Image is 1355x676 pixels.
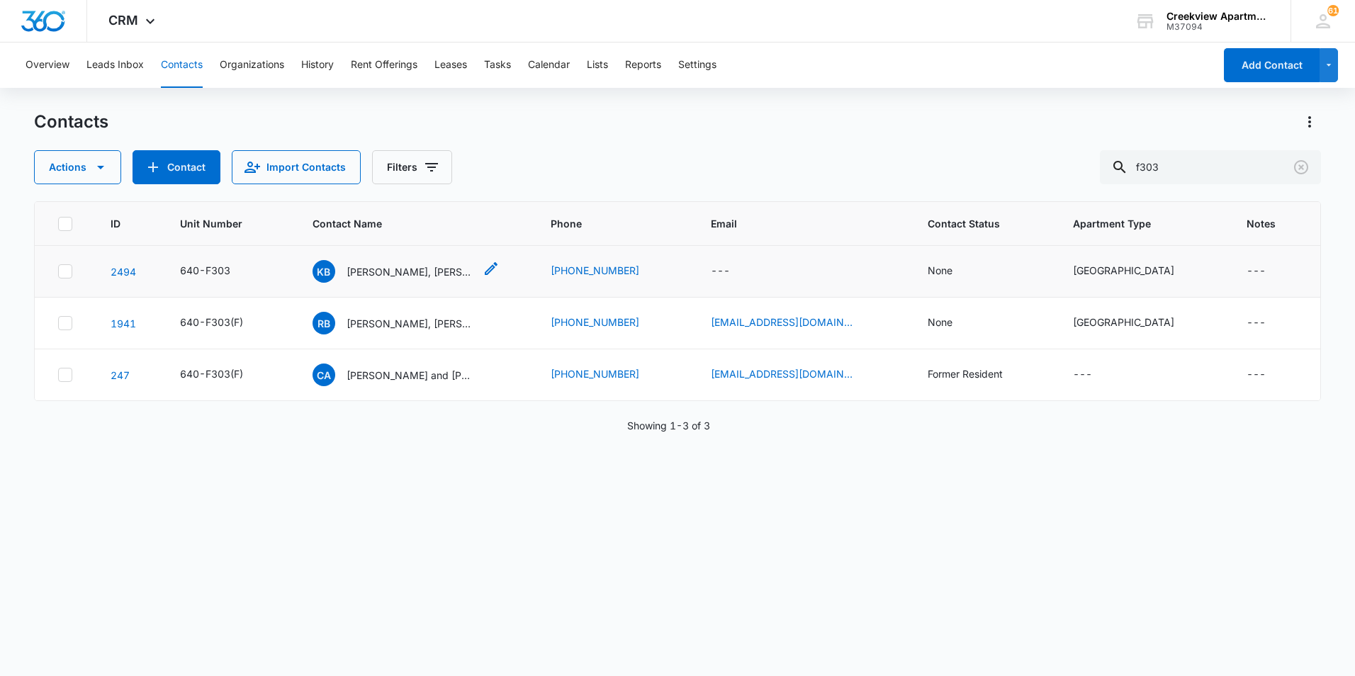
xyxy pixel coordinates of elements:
[347,368,474,383] p: [PERSON_NAME] and [PERSON_NAME]
[484,43,511,88] button: Tasks
[313,312,335,334] span: RB
[313,216,497,231] span: Contact Name
[625,43,661,88] button: Reports
[1247,216,1298,231] span: Notes
[711,263,755,280] div: Email - - Select to Edit Field
[711,366,878,383] div: Email - smithchristopher88@gmail.com - Select to Edit Field
[678,43,716,88] button: Settings
[180,366,243,381] div: 640-F303(F)
[347,316,474,331] p: [PERSON_NAME], [PERSON_NAME]
[1073,315,1200,332] div: Apartment Type - Steamboat Springs - Select to Edit Field
[1073,366,1118,383] div: Apartment Type - - Select to Edit Field
[161,43,203,88] button: Contacts
[587,43,608,88] button: Lists
[180,315,243,329] div: 640-F303(F)
[711,216,873,231] span: Email
[1290,156,1312,179] button: Clear
[111,266,136,278] a: Navigate to contact details page for Kristian Berning, Eric Swader, Alexa Rondeau
[711,366,853,381] a: [EMAIL_ADDRESS][DOMAIN_NAME]
[528,43,570,88] button: Calendar
[351,43,417,88] button: Rent Offerings
[711,315,878,332] div: Email - ryanboor2@gmail.com - Select to Edit Field
[551,315,665,332] div: Phone - (607) 425-1644 - Select to Edit Field
[111,317,136,329] a: Navigate to contact details page for Ryan Boor, Karla Romero
[551,216,656,231] span: Phone
[180,366,269,383] div: Unit Number - 640-F303(F) - Select to Edit Field
[347,264,474,279] p: [PERSON_NAME], [PERSON_NAME], [PERSON_NAME]
[711,315,853,329] a: [EMAIL_ADDRESS][DOMAIN_NAME]
[1247,263,1266,280] div: ---
[928,315,978,332] div: Contact Status - None - Select to Edit Field
[220,43,284,88] button: Organizations
[111,369,130,381] a: Navigate to contact details page for Christopher and Rachael Smith
[1327,5,1339,16] div: notifications count
[313,312,500,334] div: Contact Name - Ryan Boor, Karla Romero - Select to Edit Field
[313,260,500,283] div: Contact Name - Kristian Berning, Eric Swader, Alexa Rondeau - Select to Edit Field
[551,263,665,280] div: Phone - (970) 397-8465 - Select to Edit Field
[133,150,220,184] button: Add Contact
[34,150,121,184] button: Actions
[372,150,452,184] button: Filters
[111,216,125,231] span: ID
[1247,263,1291,280] div: Notes - - Select to Edit Field
[313,260,335,283] span: KB
[928,315,952,329] div: None
[551,315,639,329] a: [PHONE_NUMBER]
[1224,48,1320,82] button: Add Contact
[1327,5,1339,16] span: 61
[34,111,108,133] h1: Contacts
[711,263,730,280] div: ---
[1166,11,1270,22] div: account name
[313,364,500,386] div: Contact Name - Christopher and Rachael Smith - Select to Edit Field
[108,13,138,28] span: CRM
[1073,263,1174,278] div: [GEOGRAPHIC_DATA]
[434,43,467,88] button: Leases
[180,263,256,280] div: Unit Number - 640-F303 - Select to Edit Field
[1073,263,1200,280] div: Apartment Type - Steamboat Springs - Select to Edit Field
[928,366,1028,383] div: Contact Status - Former Resident - Select to Edit Field
[301,43,334,88] button: History
[313,364,335,386] span: Ca
[232,150,361,184] button: Import Contacts
[1100,150,1321,184] input: Search Contacts
[180,263,230,278] div: 640-F303
[1073,366,1092,383] div: ---
[1247,366,1291,383] div: Notes - - Select to Edit Field
[1073,216,1213,231] span: Apartment Type
[1166,22,1270,32] div: account id
[1247,366,1266,383] div: ---
[1247,315,1266,332] div: ---
[928,263,978,280] div: Contact Status - None - Select to Edit Field
[551,263,639,278] a: [PHONE_NUMBER]
[1298,111,1321,133] button: Actions
[627,418,710,433] p: Showing 1-3 of 3
[928,216,1018,231] span: Contact Status
[180,315,269,332] div: Unit Number - 640-F303(F) - Select to Edit Field
[1247,315,1291,332] div: Notes - - Select to Edit Field
[86,43,144,88] button: Leads Inbox
[1073,315,1174,329] div: [GEOGRAPHIC_DATA]
[26,43,69,88] button: Overview
[551,366,665,383] div: Phone - (720) 789-4164 - Select to Edit Field
[551,366,639,381] a: [PHONE_NUMBER]
[928,366,1003,381] div: Former Resident
[928,263,952,278] div: None
[180,216,279,231] span: Unit Number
